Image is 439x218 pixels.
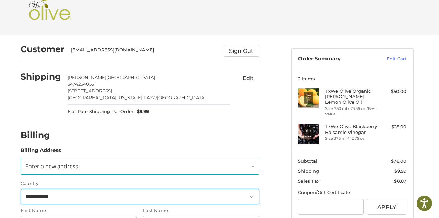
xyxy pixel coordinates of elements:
[298,199,364,215] input: Gift Certificate or Coupon Code
[298,168,319,174] span: Shipping
[379,124,406,130] div: $28.00
[298,56,372,62] h3: Order Summary
[21,180,259,187] label: Country
[298,189,406,196] div: Coupon/Gift Certificate
[379,88,406,95] div: $50.00
[21,130,61,140] h2: Billing
[298,178,319,184] span: Sales Tax
[10,10,78,16] p: We're away right now. Please check back later!
[367,199,407,215] button: Apply
[391,158,406,164] span: $78.00
[133,108,149,115] span: $9.99
[237,72,259,83] button: Edit
[21,71,61,82] h2: Shipping
[325,88,378,105] h4: 1 x We Olive Organic [PERSON_NAME] Lemon Olive Oil
[394,168,406,174] span: $9.99
[21,44,64,55] h2: Customer
[298,76,406,81] h3: 2 Items
[394,178,406,184] span: $0.87
[68,95,117,100] span: [GEOGRAPHIC_DATA],
[372,56,406,62] a: Edit Cart
[71,47,217,57] div: [EMAIL_ADDRESS][DOMAIN_NAME]
[157,95,206,100] span: [GEOGRAPHIC_DATA]
[143,207,259,214] label: Last Name
[143,95,157,100] span: 11422 /
[68,81,94,87] span: 3474234053
[68,88,112,93] span: [STREET_ADDRESS]
[68,108,133,115] span: Flat Rate Shipping Per Order
[298,158,317,164] span: Subtotal
[21,158,259,175] a: Enter or select a different address
[382,199,439,218] iframe: Google Customer Reviews
[117,95,143,100] span: [US_STATE],
[25,162,78,170] span: Enter a new address
[325,106,378,117] li: Size 750 ml / 25.36 oz *Best Value!
[68,74,106,80] span: [PERSON_NAME]
[21,207,137,214] label: First Name
[224,45,259,57] button: Sign Out
[21,147,61,158] legend: Billing Address
[79,9,87,17] button: Open LiveChat chat widget
[325,136,378,141] li: Size 375 ml / 12.75 oz
[325,124,378,135] h4: 1 x We Olive Blackberry Balsamic Vinegar
[106,74,155,80] span: [GEOGRAPHIC_DATA]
